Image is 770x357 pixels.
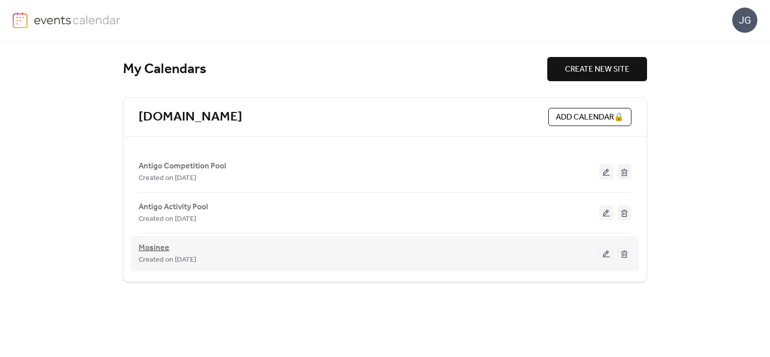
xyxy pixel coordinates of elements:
div: JG [732,8,757,33]
button: CREATE NEW SITE [547,57,647,81]
span: Antigo Activity Pool [139,201,208,213]
span: Antigo Competition Pool [139,160,226,172]
span: CREATE NEW SITE [565,64,629,76]
a: Antigo Competition Pool [139,163,226,169]
span: Created on [DATE] [139,172,196,185]
a: [DOMAIN_NAME] [139,109,242,126]
span: Created on [DATE] [139,254,196,266]
img: logo [13,12,28,28]
span: Created on [DATE] [139,213,196,225]
img: logo-type [34,12,121,27]
a: Antigo Activity Pool [139,204,208,210]
span: Mosinee [139,242,169,254]
div: My Calendars [123,61,547,78]
a: Mosinee [139,245,169,251]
